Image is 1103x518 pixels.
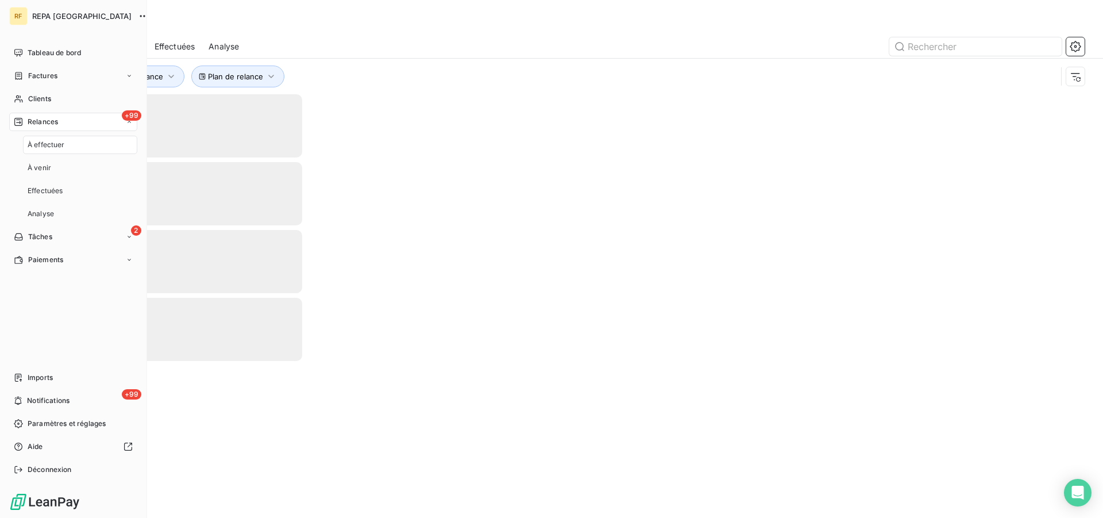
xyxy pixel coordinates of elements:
[28,94,51,104] span: Clients
[28,373,53,383] span: Imports
[9,7,28,25] div: RF
[889,37,1062,56] input: Rechercher
[131,225,141,236] span: 2
[9,493,80,511] img: Logo LeanPay
[28,442,43,452] span: Aide
[28,255,63,265] span: Paiements
[28,419,106,429] span: Paramètres et réglages
[28,163,51,173] span: À venir
[122,110,141,121] span: +99
[122,389,141,400] span: +99
[32,11,132,21] span: REPA [GEOGRAPHIC_DATA]
[28,186,63,196] span: Effectuées
[28,117,58,127] span: Relances
[28,48,81,58] span: Tableau de bord
[1064,479,1092,507] div: Open Intercom Messenger
[155,41,195,52] span: Effectuées
[27,396,70,406] span: Notifications
[28,232,52,242] span: Tâches
[209,41,239,52] span: Analyse
[28,465,72,475] span: Déconnexion
[28,71,57,81] span: Factures
[9,438,137,456] a: Aide
[28,209,54,219] span: Analyse
[208,72,263,81] span: Plan de relance
[28,140,65,150] span: À effectuer
[191,66,284,87] button: Plan de relance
